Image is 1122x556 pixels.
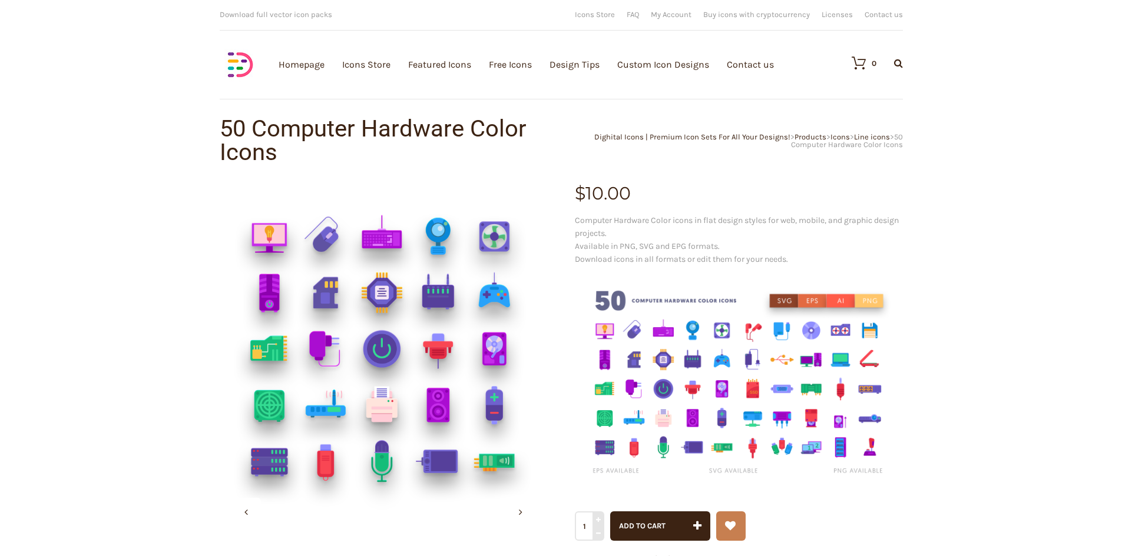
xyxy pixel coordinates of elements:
a: Contact us [865,11,903,18]
a: Line icons [854,132,890,141]
a: Dighital Icons | Premium Icon Sets For All Your Designs! [594,132,790,141]
h1: 50 Computer Hardware Color Icons [220,117,561,164]
button: Add to cart [610,511,710,541]
span: Add to cart [619,521,666,530]
a: Icons [830,132,850,141]
a: My Account [651,11,691,18]
bdi: 10.00 [575,182,631,204]
a: Buy icons with cryptocurrency [703,11,810,18]
a: Icons Store [575,11,615,18]
a: Products [795,132,826,141]
div: > > > > [561,133,903,148]
a: FAQ [627,11,639,18]
span: Download full vector icon packs [220,10,332,19]
a: 0 [840,56,876,70]
span: 50 Computer Hardware Color Icons [791,132,903,149]
div: 0 [872,59,876,67]
a: Licenses [822,11,853,18]
span: $ [575,182,585,204]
